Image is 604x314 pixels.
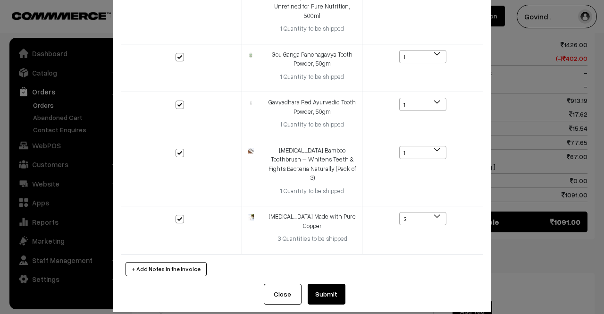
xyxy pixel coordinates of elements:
button: Submit [308,284,345,305]
img: 3831703239976-strong-and-ayurvedic-pure-copper-tongue-cleaner.jpg [248,214,254,220]
span: 1 [400,51,446,64]
div: 1 Quantity to be shipped [268,72,356,82]
div: 1 Quantity to be shipped [268,24,356,34]
div: Gou Ganga Panchagavya Tooth Powder, 50gm [268,50,356,68]
span: 1 [400,98,446,111]
span: 1 [399,98,446,111]
span: 1 [399,146,446,159]
span: 1 [400,146,446,160]
div: 1 Quantity to be shipped [268,187,356,196]
div: Gavyadhara Red Ayurvedic Tooth Powder, 50gm [268,98,356,116]
img: 17192168734798gavyadhara-red-tooth-powder.jpg [248,100,254,106]
img: 4061703239984-gou-ganga-panchagavya-tooth-powder-50gm.png [248,52,254,58]
div: [MEDICAL_DATA] Made with Pure Copper [268,212,356,230]
span: 3 [400,212,446,226]
div: [MEDICAL_DATA] Bamboo Toothbrush – Whitens Teeth & Fights Bacteria Naturally (Pack of 3) [268,146,356,183]
img: 3901703239978-charcoal-bamboo-toothbrush.jpg [248,148,254,154]
button: Close [264,284,302,305]
div: 3 Quantities to be shipped [268,234,356,244]
button: + Add Notes in the Invoice [126,262,207,276]
span: 1 [399,50,446,63]
div: 1 Quantity to be shipped [268,120,356,129]
span: 3 [399,212,446,225]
